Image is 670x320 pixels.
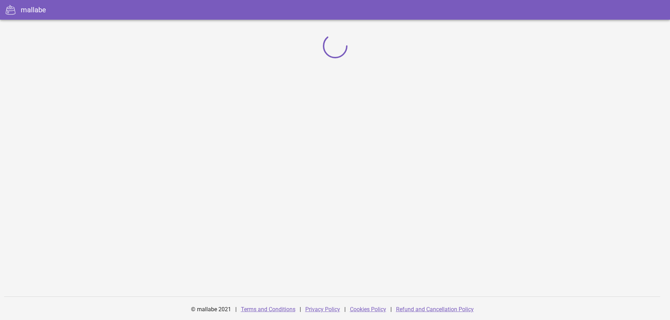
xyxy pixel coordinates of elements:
[305,306,340,313] a: Privacy Policy
[390,301,392,318] div: |
[187,301,235,318] div: © mallabe 2021
[300,301,301,318] div: |
[235,301,237,318] div: |
[241,306,295,313] a: Terms and Conditions
[350,306,386,313] a: Cookies Policy
[21,5,46,15] div: mallabe
[344,301,346,318] div: |
[396,306,474,313] a: Refund and Cancellation Policy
